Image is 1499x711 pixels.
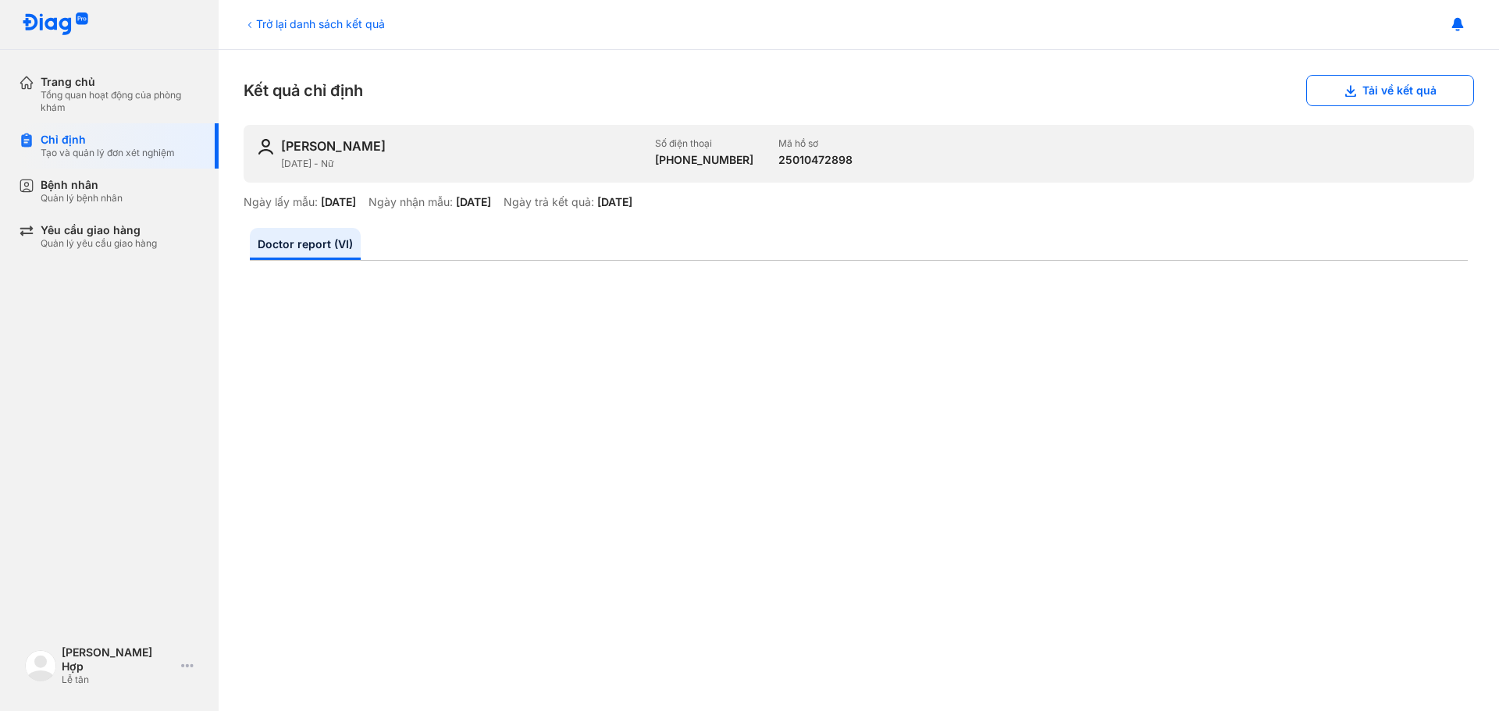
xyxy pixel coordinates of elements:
div: Quản lý yêu cầu giao hàng [41,237,157,250]
div: [DATE] [456,195,491,209]
div: Trở lại danh sách kết quả [244,16,385,32]
div: 25010472898 [778,153,853,167]
div: Ngày lấy mẫu: [244,195,318,209]
img: logo [22,12,89,37]
div: Mã hồ sơ [778,137,853,150]
div: [PHONE_NUMBER] [655,153,753,167]
div: [DATE] - Nữ [281,158,643,170]
div: Trang chủ [41,75,200,89]
div: Quản lý bệnh nhân [41,192,123,204]
div: Tạo và quản lý đơn xét nghiệm [41,147,175,159]
div: [PERSON_NAME] [281,137,386,155]
img: user-icon [256,137,275,156]
div: Yêu cầu giao hàng [41,223,157,237]
div: Số điện thoại [655,137,753,150]
div: Kết quả chỉ định [244,75,1474,106]
a: Doctor report (VI) [250,228,361,260]
div: Ngày trả kết quả: [504,195,594,209]
div: [PERSON_NAME] Hợp [62,645,175,674]
div: [DATE] [321,195,356,209]
div: Chỉ định [41,133,175,147]
div: Ngày nhận mẫu: [369,195,453,209]
div: [DATE] [597,195,632,209]
div: Lễ tân [62,674,175,686]
div: Tổng quan hoạt động của phòng khám [41,89,200,114]
div: Bệnh nhân [41,178,123,192]
button: Tải về kết quả [1306,75,1474,106]
img: logo [25,650,56,681]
